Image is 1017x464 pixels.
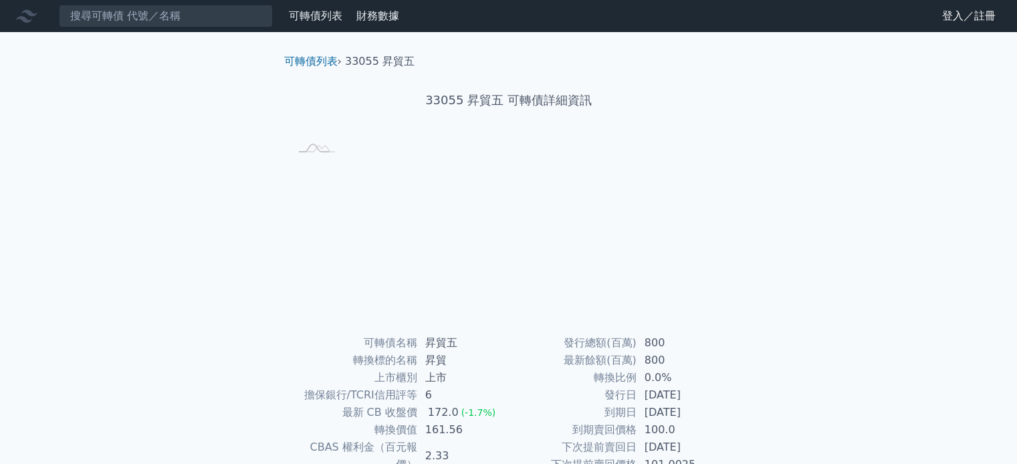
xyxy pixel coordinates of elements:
[509,404,637,421] td: 到期日
[284,55,338,68] a: 可轉債列表
[637,334,728,352] td: 800
[637,352,728,369] td: 800
[509,421,637,439] td: 到期賣回價格
[417,334,509,352] td: 昇貿五
[273,91,744,110] h1: 33055 昇貿五 可轉債詳細資訊
[290,369,417,386] td: 上市櫃別
[290,421,417,439] td: 轉換價值
[425,404,461,421] div: 172.0
[637,404,728,421] td: [DATE]
[950,400,1017,464] iframe: Chat Widget
[637,386,728,404] td: [DATE]
[417,369,509,386] td: 上市
[931,5,1006,27] a: 登入／註冊
[290,404,417,421] td: 最新 CB 收盤價
[637,421,728,439] td: 100.0
[284,53,342,70] li: ›
[356,9,399,22] a: 財務數據
[290,352,417,369] td: 轉換標的名稱
[345,53,415,70] li: 33055 昇貿五
[637,439,728,456] td: [DATE]
[509,439,637,456] td: 下次提前賣回日
[509,386,637,404] td: 發行日
[417,421,509,439] td: 161.56
[509,334,637,352] td: 發行總額(百萬)
[290,386,417,404] td: 擔保銀行/TCRI信用評等
[289,9,342,22] a: 可轉債列表
[509,352,637,369] td: 最新餘額(百萬)
[417,386,509,404] td: 6
[417,352,509,369] td: 昇貿
[637,369,728,386] td: 0.0%
[59,5,273,27] input: 搜尋可轉債 代號／名稱
[461,407,496,418] span: (-1.7%)
[950,400,1017,464] div: 聊天小工具
[290,334,417,352] td: 可轉債名稱
[509,369,637,386] td: 轉換比例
